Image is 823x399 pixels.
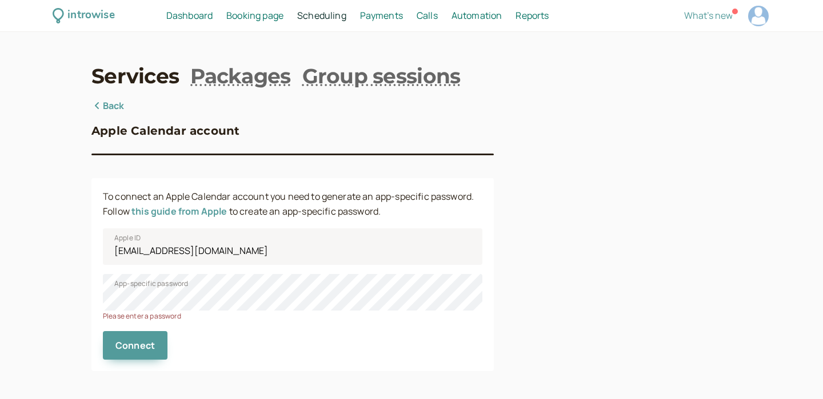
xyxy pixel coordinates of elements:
p: To connect an Apple Calendar account you need to generate an app-specific password. Follow to cre... [103,190,482,219]
a: Calls [417,9,438,23]
div: introwise [67,7,114,25]
a: Group sessions [302,62,461,90]
span: Payments [360,9,403,22]
button: What's new [684,10,733,21]
div: Please enter a password [103,311,482,321]
span: Apple ID [114,232,141,244]
h3: Apple Calendar account [91,122,239,140]
iframe: Chat Widget [766,344,823,399]
span: Automation [452,9,502,22]
span: What's new [684,9,733,22]
a: Automation [452,9,502,23]
span: Dashboard [166,9,213,22]
a: Dashboard [166,9,213,23]
span: Booking page [226,9,283,22]
a: Packages [190,62,290,90]
a: this guide from Apple [131,205,227,217]
span: App-specific password [114,278,188,289]
a: Services [91,62,179,90]
a: introwise [53,7,115,25]
a: Payments [360,9,403,23]
input: Apple ID [103,228,482,265]
button: Connect [103,331,167,360]
span: Connect [115,339,155,352]
a: Account [746,4,770,28]
input: App-specific password [103,274,482,311]
a: Back [91,99,125,114]
span: Calls [417,9,438,22]
a: Booking page [226,9,283,23]
a: Scheduling [297,9,346,23]
span: Reports [516,9,549,22]
a: Reports [516,9,549,23]
span: Scheduling [297,9,346,22]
